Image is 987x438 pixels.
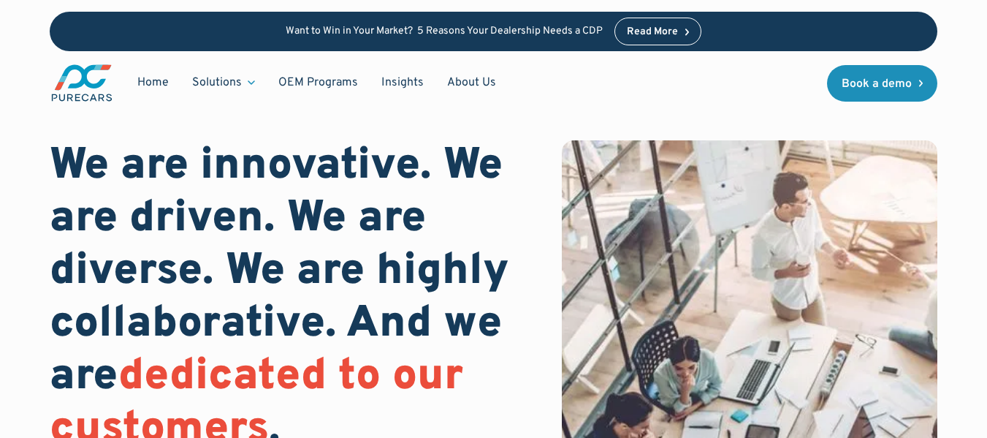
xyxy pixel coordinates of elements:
p: Want to Win in Your Market? 5 Reasons Your Dealership Needs a CDP [286,26,603,38]
a: Home [126,69,180,97]
div: Read More [627,27,678,37]
a: Read More [614,18,702,45]
a: main [50,63,114,103]
div: Solutions [192,75,242,91]
a: Book a demo [827,65,938,102]
div: Book a demo [842,78,912,90]
div: Solutions [180,69,267,97]
img: purecars logo [50,63,114,103]
a: Insights [370,69,435,97]
a: About Us [435,69,508,97]
a: OEM Programs [267,69,370,97]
